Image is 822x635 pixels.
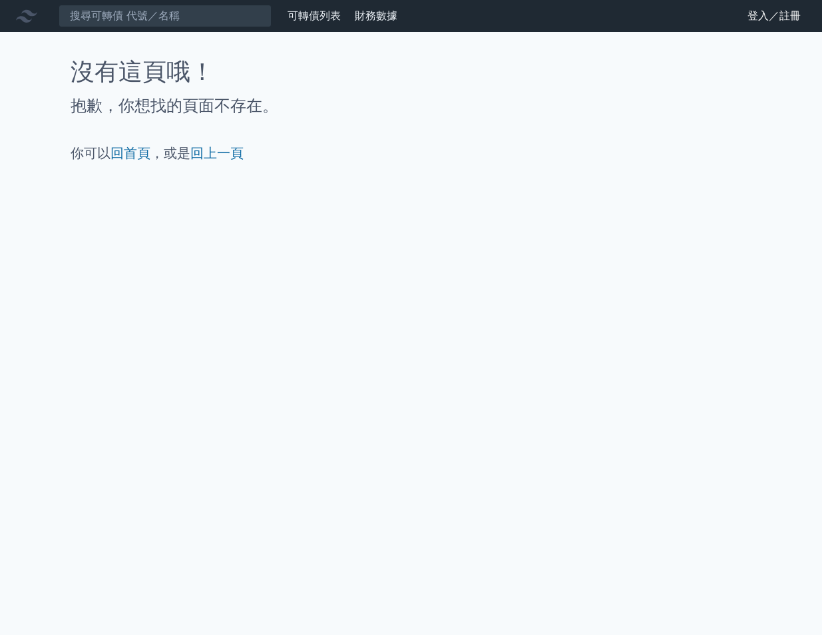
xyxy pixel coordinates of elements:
[737,5,811,27] a: 登入／註冊
[71,144,752,162] p: 你可以 ，或是
[71,59,752,85] h1: 沒有這頁哦！
[110,145,150,161] a: 回首頁
[190,145,244,161] a: 回上一頁
[71,96,752,117] h2: 抱歉，你想找的頁面不存在。
[355,9,397,22] a: 財務數據
[59,5,272,27] input: 搜尋可轉債 代號／名稱
[288,9,341,22] a: 可轉債列表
